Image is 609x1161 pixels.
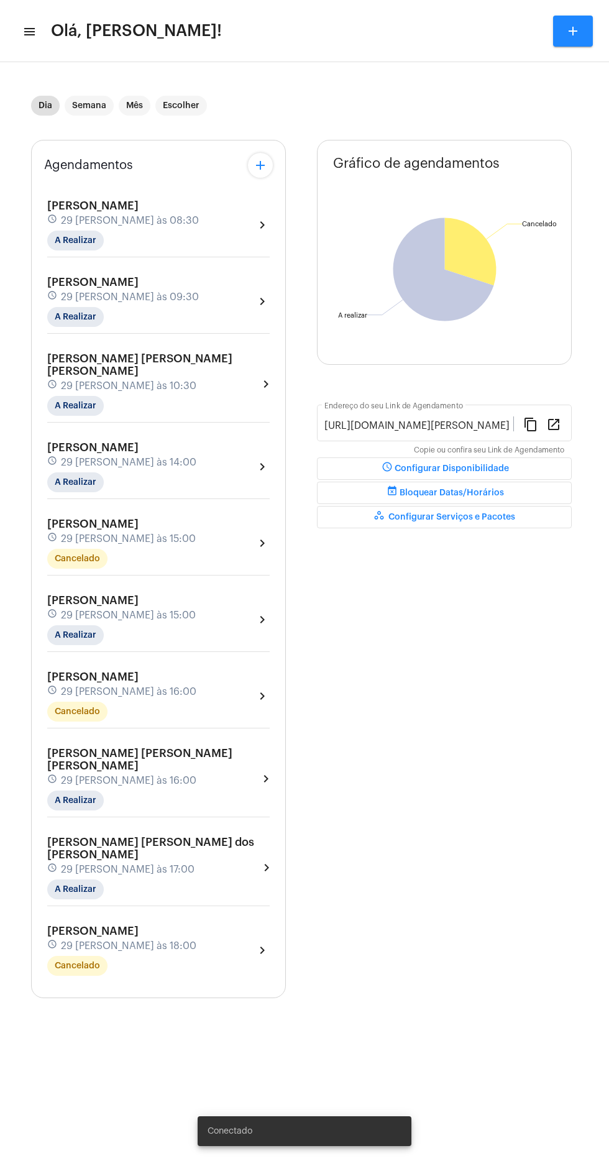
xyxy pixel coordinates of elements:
mat-icon: add [253,158,268,173]
mat-chip: A Realizar [47,307,104,327]
mat-icon: event_busy [385,485,400,500]
mat-icon: schedule [47,939,58,953]
mat-icon: workspaces_outlined [373,510,388,525]
mat-icon: schedule [47,456,58,469]
span: 29 [PERSON_NAME] às 10:30 [61,380,196,392]
mat-chip: A Realizar [47,396,104,416]
span: [PERSON_NAME] [47,200,139,211]
mat-icon: chevron_right [259,771,270,786]
span: [PERSON_NAME] [PERSON_NAME] [PERSON_NAME] [47,748,232,771]
mat-icon: add [565,24,580,39]
button: Configurar Serviços e Pacotes [317,506,572,528]
span: Conectado [208,1125,252,1137]
mat-icon: schedule [47,290,58,304]
span: [PERSON_NAME] [47,925,139,937]
text: A realizar [338,312,367,319]
span: [PERSON_NAME] [47,277,139,288]
input: Link [324,420,513,431]
span: [PERSON_NAME] [47,442,139,453]
span: Bloquear Datas/Horários [385,489,504,497]
mat-icon: schedule [47,863,58,876]
span: Gráfico de agendamentos [333,156,500,171]
mat-icon: chevron_right [255,218,270,232]
mat-chip: A Realizar [47,231,104,250]
span: Agendamentos [44,158,133,172]
button: Bloquear Datas/Horários [317,482,572,504]
mat-icon: schedule [47,532,58,546]
span: 29 [PERSON_NAME] às 18:00 [61,940,196,952]
text: Cancelado [522,221,557,227]
span: [PERSON_NAME] [47,671,139,682]
mat-icon: schedule [47,685,58,699]
span: Configurar Disponibilidade [380,464,509,473]
mat-icon: chevron_right [255,612,270,627]
mat-chip: Escolher [155,96,207,116]
span: [PERSON_NAME] [47,595,139,606]
mat-icon: chevron_right [259,860,270,875]
span: [PERSON_NAME] [PERSON_NAME] dos [PERSON_NAME] [47,837,254,860]
span: 29 [PERSON_NAME] às 16:00 [61,775,196,786]
span: [PERSON_NAME] [47,518,139,530]
span: [PERSON_NAME] [PERSON_NAME] [PERSON_NAME] [47,353,232,377]
mat-chip: A Realizar [47,472,104,492]
mat-chip: A Realizar [47,879,104,899]
span: 29 [PERSON_NAME] às 15:00 [61,533,196,544]
mat-icon: schedule [47,214,58,227]
mat-chip: Dia [31,96,60,116]
mat-chip: Mês [119,96,150,116]
span: 29 [PERSON_NAME] às 09:30 [61,291,199,303]
mat-icon: chevron_right [255,536,270,551]
mat-chip: A Realizar [47,791,104,810]
mat-icon: chevron_right [255,294,270,309]
span: 29 [PERSON_NAME] às 17:00 [61,864,195,875]
span: 29 [PERSON_NAME] às 16:00 [61,686,196,697]
span: 29 [PERSON_NAME] às 15:00 [61,610,196,621]
mat-chip: Cancelado [47,549,108,569]
mat-chip: Semana [65,96,114,116]
mat-icon: schedule [380,461,395,476]
button: Configurar Disponibilidade [317,457,572,480]
mat-icon: content_copy [523,416,538,431]
mat-icon: chevron_right [255,689,270,704]
mat-icon: open_in_new [546,416,561,431]
mat-icon: schedule [47,608,58,622]
mat-icon: schedule [47,774,58,787]
mat-icon: sidenav icon [22,24,35,39]
span: Configurar Serviços e Pacotes [373,513,515,521]
mat-chip: A Realizar [47,625,104,645]
mat-icon: chevron_right [259,377,270,392]
span: 29 [PERSON_NAME] às 08:30 [61,215,199,226]
span: Olá, [PERSON_NAME]! [51,21,222,41]
span: 29 [PERSON_NAME] às 14:00 [61,457,196,468]
mat-chip: Cancelado [47,956,108,976]
mat-icon: schedule [47,379,58,393]
mat-icon: chevron_right [255,459,270,474]
mat-icon: chevron_right [255,943,270,958]
mat-chip: Cancelado [47,702,108,722]
mat-hint: Copie ou confira seu Link de Agendamento [414,446,564,455]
